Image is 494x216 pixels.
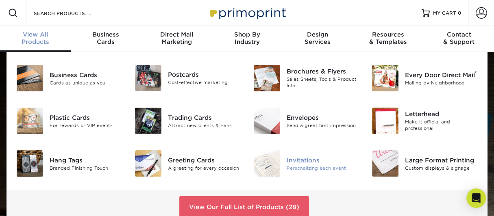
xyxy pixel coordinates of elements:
[458,10,461,16] span: 0
[16,104,122,137] a: Plastic Cards Plastic Cards For rewards or VIP events
[17,150,43,177] img: Hang Tags
[135,65,161,91] img: Postcards
[50,164,122,171] div: Branded Finishing Touch
[141,26,212,52] a: Direct MailMarketing
[212,31,283,38] span: Shop By
[135,150,161,177] img: Greeting Cards
[353,31,424,45] div: & Templates
[287,156,359,164] div: Invitations
[141,31,212,45] div: Marketing
[135,108,161,134] img: Trading Cards
[253,62,359,95] a: Brochures & Flyers Brochures & Flyers Sales Sheets, Tools & Product Info
[141,31,212,38] span: Direct Mail
[16,147,122,180] a: Hang Tags Hang Tags Branded Finishing Touch
[282,26,353,52] a: DesignServices
[50,79,122,86] div: Cards as unique as you
[135,104,241,137] a: Trading Cards Trading Cards Attract new clients & Fans
[475,70,477,76] sup: ®
[423,26,494,52] a: Contact& Support
[372,104,478,137] a: Letterhead Letterhead Make it official and professional
[287,164,359,171] div: Personalizing each event
[71,26,141,52] a: BusinessCards
[168,164,241,171] div: A greeting for every occasion
[212,26,283,52] a: Shop ByIndustry
[423,31,494,38] span: Contact
[254,65,280,91] img: Brochures & Flyers
[168,79,241,86] div: Cost-effective marketing
[254,150,280,177] img: Invitations
[253,104,359,137] a: Envelopes Envelopes Send a great first impression
[50,156,122,164] div: Hang Tags
[353,26,424,52] a: Resources& Templates
[372,65,398,91] img: Every Door Direct Mail
[287,122,359,129] div: Send a great first impression
[423,31,494,45] div: & Support
[253,147,359,180] a: Invitations Invitations Personalizing each event
[405,79,478,86] div: Mailing by Neighborhood
[135,147,241,180] a: Greeting Cards Greeting Cards A greeting for every occasion
[405,156,478,164] div: Large Format Printing
[168,156,241,164] div: Greeting Cards
[71,31,141,45] div: Cards
[168,70,241,79] div: Postcards
[405,110,478,119] div: Letterhead
[17,108,43,134] img: Plastic Cards
[168,113,241,122] div: Trading Cards
[282,31,353,45] div: Services
[33,8,112,18] input: SEARCH PRODUCTS.....
[405,164,478,171] div: Custom displays & signage
[287,67,359,76] div: Brochures & Flyers
[405,119,478,132] div: Make it official and professional
[466,188,486,208] div: Open Intercom Messenger
[50,122,122,129] div: For rewards or VIP events
[168,122,241,129] div: Attract new clients & Fans
[287,76,359,89] div: Sales Sheets, Tools & Product Info
[372,147,478,180] a: Large Format Printing Large Format Printing Custom displays & signage
[17,65,43,91] img: Business Cards
[405,70,478,79] div: Every Door Direct Mail
[212,31,283,45] div: Industry
[282,31,353,38] span: Design
[71,31,141,38] span: Business
[287,113,359,122] div: Envelopes
[353,31,424,38] span: Resources
[372,108,398,134] img: Letterhead
[207,4,288,22] img: Primoprint
[372,150,398,177] img: Large Format Printing
[135,62,241,94] a: Postcards Postcards Cost-effective marketing
[372,62,478,95] a: Every Door Direct Mail Every Door Direct Mail® Mailing by Neighborhood
[433,10,456,17] span: MY CART
[50,113,122,122] div: Plastic Cards
[16,62,122,95] a: Business Cards Business Cards Cards as unique as you
[254,108,280,134] img: Envelopes
[50,70,122,79] div: Business Cards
